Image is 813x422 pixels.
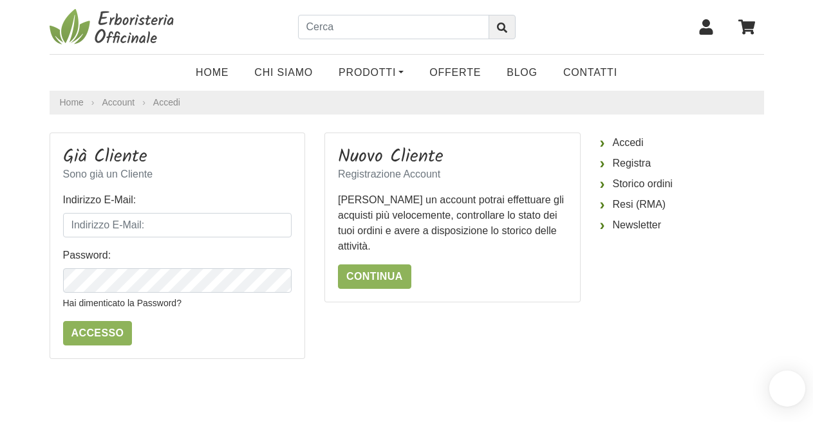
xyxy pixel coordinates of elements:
[183,60,241,86] a: Home
[494,60,550,86] a: Blog
[63,213,292,237] input: Indirizzo E-Mail:
[338,264,411,289] a: Continua
[50,8,178,46] img: Erboristeria Officinale
[63,248,111,263] label: Password:
[63,192,136,208] label: Indirizzo E-Mail:
[241,60,326,86] a: Chi Siamo
[298,15,489,39] input: Cerca
[769,371,805,407] iframe: Smartsupp widget button
[416,60,494,86] a: OFFERTE
[600,194,764,215] a: Resi (RMA)
[63,298,182,308] a: Hai dimenticato la Password?
[600,153,764,174] a: Registra
[326,60,416,86] a: Prodotti
[600,215,764,235] a: Newsletter
[63,167,292,182] p: Sono già un Cliente
[50,91,764,115] nav: breadcrumb
[63,321,133,345] input: Accesso
[600,133,764,153] a: Accedi
[338,167,567,182] p: Registrazione Account
[63,146,292,168] h3: Già Cliente
[153,97,180,107] a: Accedi
[550,60,630,86] a: Contatti
[60,96,84,109] a: Home
[102,96,135,109] a: Account
[338,192,567,254] p: [PERSON_NAME] un account potrai effettuare gli acquisti più velocemente, controllare lo stato dei...
[338,146,567,168] h3: Nuovo Cliente
[600,174,764,194] a: Storico ordini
